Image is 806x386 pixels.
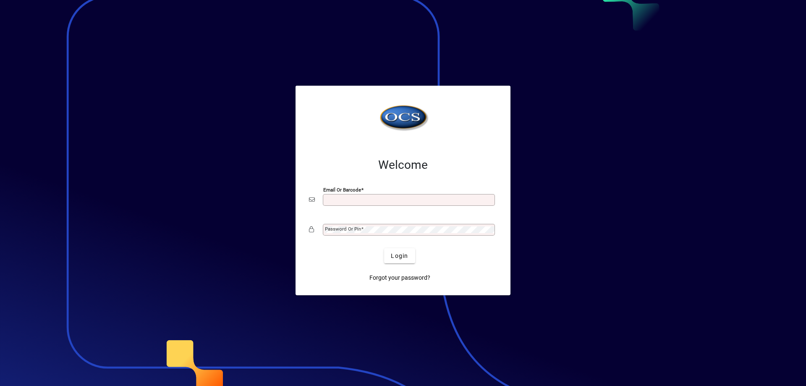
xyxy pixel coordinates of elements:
span: Forgot your password? [369,273,430,282]
h2: Welcome [309,158,497,172]
span: Login [391,252,408,260]
a: Forgot your password? [366,270,434,285]
mat-label: Email or Barcode [323,187,361,193]
mat-label: Password or Pin [325,226,361,232]
button: Login [384,248,415,263]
